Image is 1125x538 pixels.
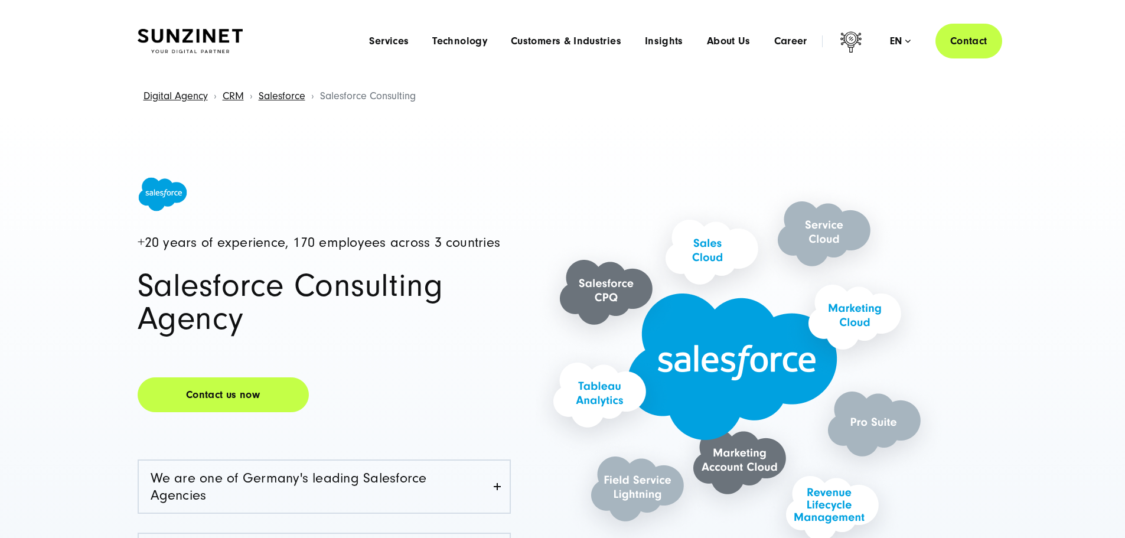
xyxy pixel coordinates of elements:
a: Insights [645,35,683,47]
h1: Salesforce Consulting Agency [138,269,511,335]
img: SUNZINET Full Service Digital Agentur [138,29,243,54]
a: CRM [223,90,244,102]
span: Salesforce Consulting [320,90,416,102]
img: Salesforce Logo - Salesforce consulting Agency SUNZINET [138,177,188,212]
a: Customers & Industries [511,35,621,47]
a: Technology [432,35,487,47]
a: Contact us now [138,377,309,412]
a: Digital Agency [144,90,208,102]
a: We are one of Germany's leading Salesforce Agencies [139,461,510,513]
a: Contact [935,24,1002,58]
a: About Us [707,35,751,47]
a: Career [774,35,807,47]
div: en [890,35,911,47]
a: Salesforce [259,90,305,102]
a: Services [369,35,409,47]
h4: +20 years of experience, 170 employees across 3 countries [138,236,511,250]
